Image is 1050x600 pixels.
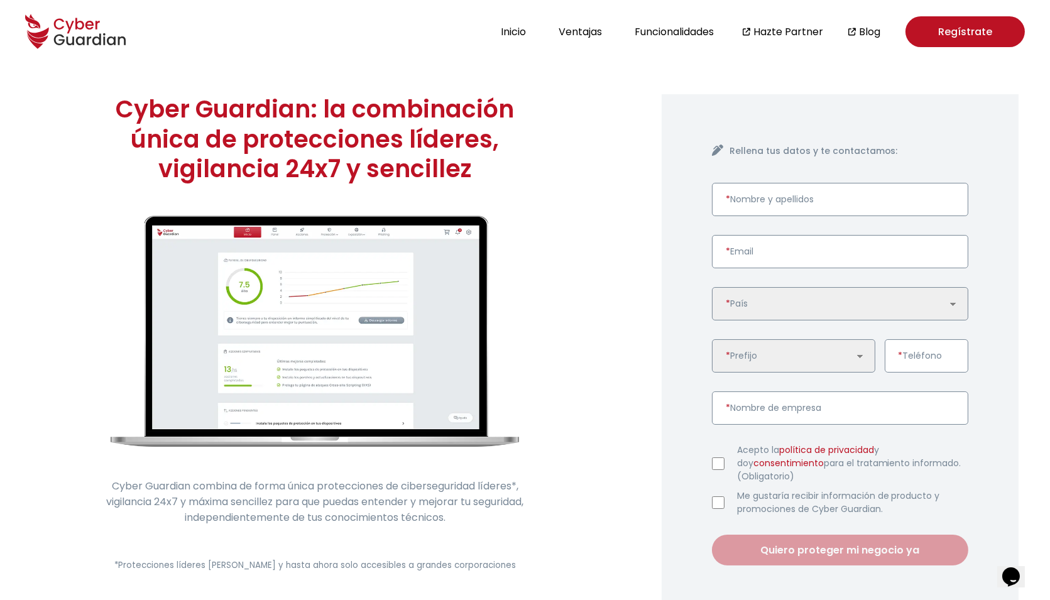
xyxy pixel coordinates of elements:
iframe: chat widget [997,550,1037,587]
p: Cyber Guardian combina de forma única protecciones de ciberseguridad líderes*, vigilancia 24x7 y ... [95,478,535,525]
h4: Rellena tus datos y te contactamos: [730,145,968,158]
button: Quiero proteger mi negocio ya [712,535,968,565]
button: Inicio [497,23,530,40]
a: Hazte Partner [753,24,823,40]
a: Blog [859,24,880,40]
label: Acepto la y doy para el tratamiento informado. (Obligatorio) [737,444,968,483]
button: Funcionalidades [631,23,718,40]
label: Me gustaría recibir información de producto y promociones de Cyber Guardian. [737,489,968,516]
img: cyberguardian-home [111,215,519,447]
a: consentimiento [753,457,824,469]
h1: Cyber Guardian: la combinación única de protecciones líderes, vigilancia 24x7 y sencillez [95,94,535,184]
a: política de privacidad [779,444,874,456]
button: Ventajas [555,23,606,40]
input: Introduce un número de teléfono válido. [885,339,968,373]
a: Regístrate [905,16,1025,47]
small: *Protecciones líderes [PERSON_NAME] y hasta ahora solo accesibles a grandes corporaciones [114,559,516,571]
